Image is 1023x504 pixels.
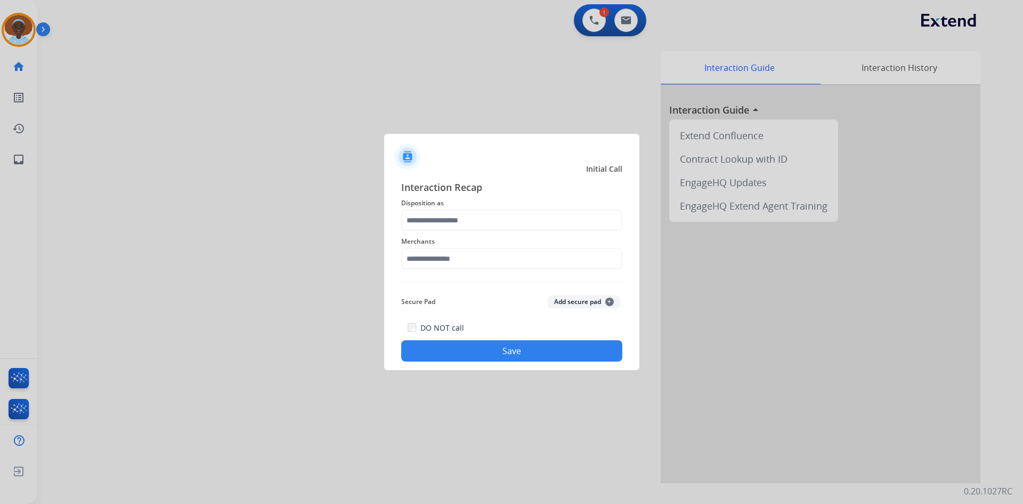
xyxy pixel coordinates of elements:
span: Interaction Recap [401,180,622,197]
span: Disposition as [401,197,622,210]
button: Save [401,340,622,362]
span: + [605,298,614,306]
button: Add secure pad+ [548,295,620,308]
label: DO NOT call [420,323,464,333]
img: contactIcon [395,144,420,170]
span: Merchants [401,235,622,248]
span: Secure Pad [401,295,435,308]
span: Initial Call [586,164,622,174]
p: 0.20.1027RC [964,485,1012,498]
